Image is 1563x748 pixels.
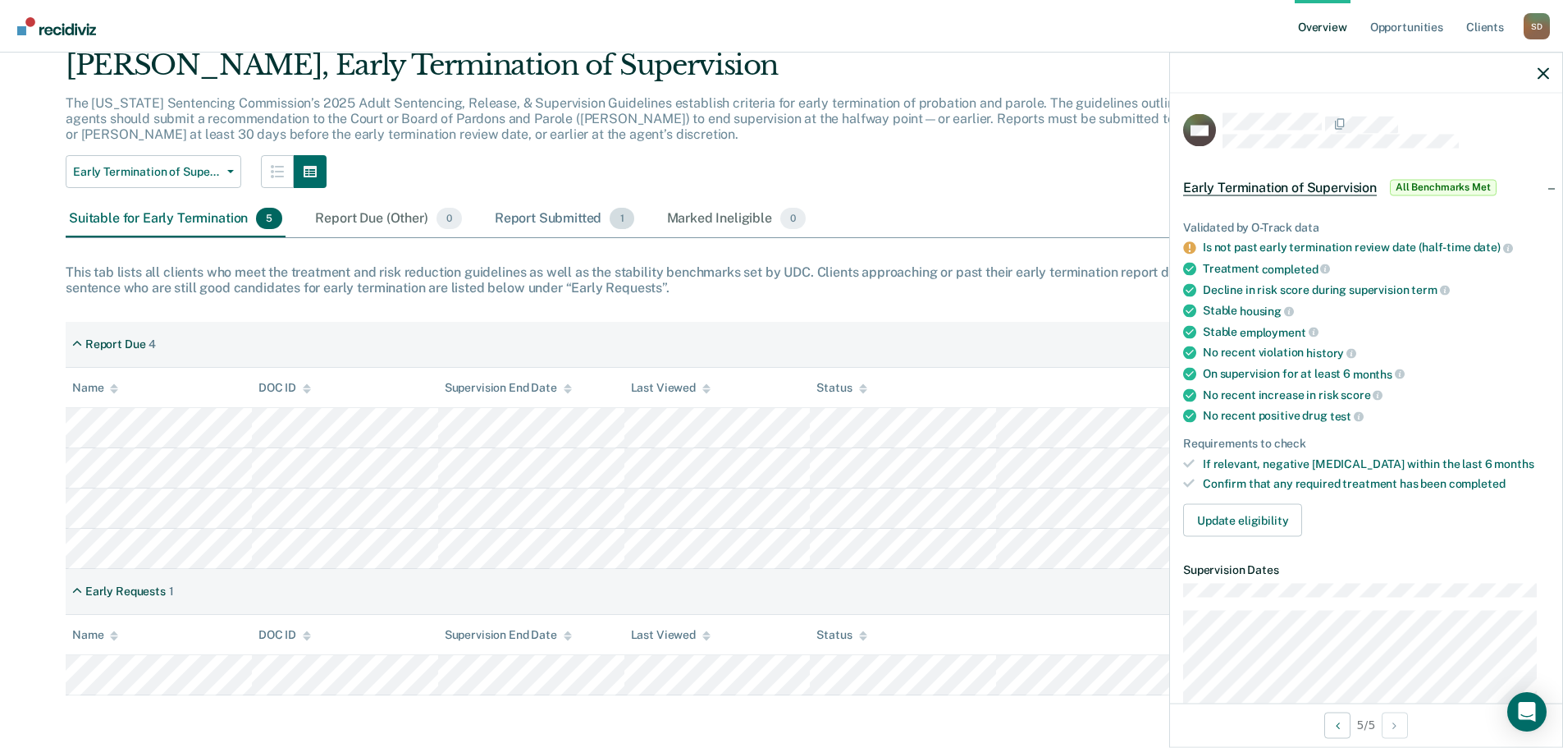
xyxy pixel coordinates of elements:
[1203,477,1549,491] div: Confirm that any required treatment has been
[72,381,118,395] div: Name
[1203,346,1549,360] div: No recent violation
[66,201,286,237] div: Suitable for Early Termination
[1240,304,1294,317] span: housing
[85,337,146,351] div: Report Due
[1449,477,1506,490] span: completed
[17,17,96,35] img: Recidiviz
[1183,504,1302,537] button: Update eligibility
[1494,457,1533,470] span: months
[256,208,282,229] span: 5
[1203,241,1549,255] div: Is not past early termination review date (half-time date)
[85,585,166,599] div: Early Requests
[436,208,462,229] span: 0
[1240,325,1318,338] span: employment
[1203,304,1549,319] div: Stable
[73,165,221,179] span: Early Termination of Supervision
[1183,220,1549,234] div: Validated by O-Track data
[1262,262,1331,275] span: completed
[1524,13,1550,39] button: Profile dropdown button
[1203,324,1549,339] div: Stable
[66,95,1233,142] p: The [US_STATE] Sentencing Commission’s 2025 Adult Sentencing, Release, & Supervision Guidelines e...
[1183,179,1377,195] span: Early Termination of Supervision
[1411,283,1449,296] span: term
[72,628,118,642] div: Name
[1306,346,1356,360] span: history
[1203,388,1549,402] div: No recent increase in risk
[1170,703,1562,746] div: 5 / 5
[66,264,1497,296] div: This tab lists all clients who meet the treatment and risk reduction guidelines as well as the st...
[1203,261,1549,276] div: Treatment
[1330,409,1364,422] span: test
[780,208,806,229] span: 0
[169,585,174,599] div: 1
[1382,712,1408,738] button: Next Opportunity
[631,628,711,642] div: Last Viewed
[445,628,572,642] div: Supervision End Date
[1341,388,1382,402] span: score
[1353,367,1405,380] span: months
[1170,161,1562,213] div: Early Termination of SupervisionAll Benchmarks Met
[1203,409,1549,424] div: No recent positive drug
[664,201,810,237] div: Marked Ineligible
[66,48,1238,95] div: [PERSON_NAME], Early Termination of Supervision
[1507,692,1547,732] div: Open Intercom Messenger
[491,201,638,237] div: Report Submitted
[1390,179,1497,195] span: All Benchmarks Met
[610,208,633,229] span: 1
[149,337,156,351] div: 4
[631,381,711,395] div: Last Viewed
[1203,366,1549,381] div: On supervision for at least 6
[816,628,866,642] div: Status
[1203,457,1549,470] div: If relevant, negative [MEDICAL_DATA] within the last 6
[816,381,866,395] div: Status
[258,628,311,642] div: DOC ID
[1183,436,1549,450] div: Requirements to check
[1324,712,1350,738] button: Previous Opportunity
[1203,282,1549,297] div: Decline in risk score during supervision
[1183,563,1549,577] dt: Supervision Dates
[312,201,464,237] div: Report Due (Other)
[445,381,572,395] div: Supervision End Date
[258,381,311,395] div: DOC ID
[1524,13,1550,39] div: S D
